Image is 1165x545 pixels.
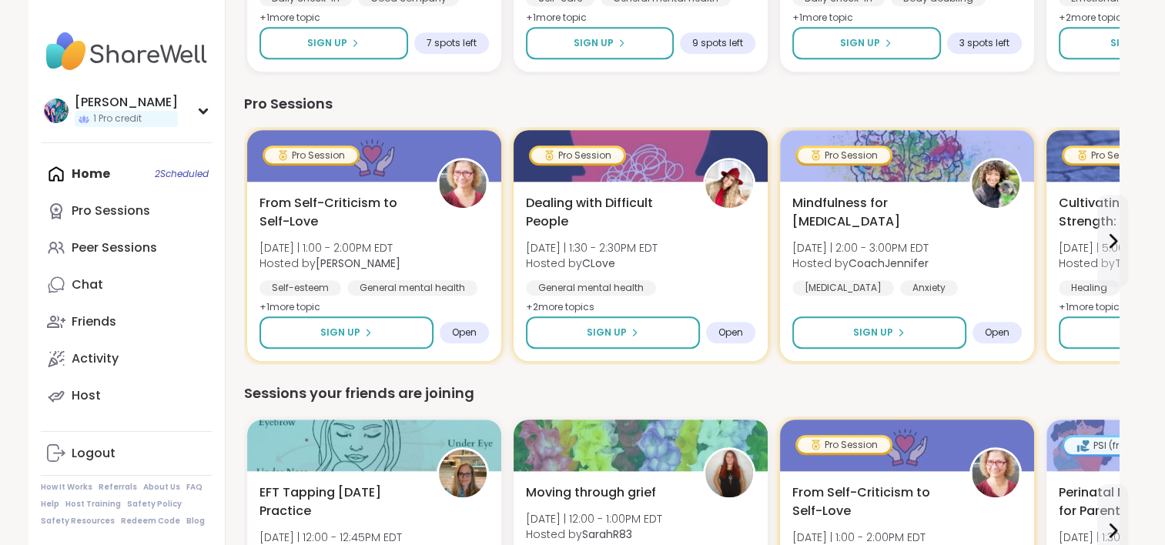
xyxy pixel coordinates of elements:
[41,303,213,340] a: Friends
[582,256,615,271] b: CLove
[972,450,1019,497] img: Fausta
[41,516,115,527] a: Safety Resources
[792,27,941,59] button: Sign Up
[1059,280,1120,296] div: Healing
[798,148,890,163] div: Pro Session
[99,482,137,493] a: Referrals
[41,266,213,303] a: Chat
[41,499,59,510] a: Help
[259,280,341,296] div: Self-esteem
[41,192,213,229] a: Pro Sessions
[900,280,958,296] div: Anxiety
[75,94,178,111] div: [PERSON_NAME]
[705,450,753,497] img: SarahR83
[526,316,700,349] button: Sign Up
[792,483,952,520] span: From Self-Criticism to Self-Love
[972,160,1019,208] img: CoachJennifer
[65,499,121,510] a: Host Training
[41,482,92,493] a: How It Works
[798,437,890,453] div: Pro Session
[526,483,656,502] span: Moving through grief
[127,499,182,510] a: Safety Policy
[265,148,357,163] div: Pro Session
[72,387,101,404] div: Host
[259,27,408,59] button: Sign Up
[526,527,662,542] span: Hosted by
[792,280,894,296] div: [MEDICAL_DATA]
[705,160,753,208] img: CLove
[1064,148,1157,163] div: Pro Session
[259,240,400,256] span: [DATE] | 1:00 - 2:00PM EDT
[587,326,627,339] span: Sign Up
[792,256,929,271] span: Hosted by
[244,383,1119,404] div: Sessions your friends are joining
[347,280,477,296] div: General mental health
[439,160,487,208] img: Fausta
[526,280,656,296] div: General mental health
[526,256,658,271] span: Hosted by
[792,316,966,349] button: Sign Up
[840,36,880,50] span: Sign Up
[792,194,952,231] span: Mindfulness for [MEDICAL_DATA]
[792,530,933,545] span: [DATE] | 1:00 - 2:00PM EDT
[186,516,205,527] a: Blog
[526,27,674,59] button: Sign Up
[427,37,477,49] span: 7 spots left
[792,240,929,256] span: [DATE] | 2:00 - 3:00PM EDT
[574,36,614,50] span: Sign Up
[259,530,445,545] span: [DATE] | 12:00 - 12:45PM EDT
[526,511,662,527] span: [DATE] | 12:00 - 1:00PM EDT
[72,239,157,256] div: Peer Sessions
[531,148,624,163] div: Pro Session
[41,340,213,377] a: Activity
[44,99,69,123] img: hollyjanicki
[72,313,116,330] div: Friends
[143,482,180,493] a: About Us
[853,326,893,339] span: Sign Up
[307,36,347,50] span: Sign Up
[849,256,929,271] b: CoachJennifer
[316,256,400,271] b: [PERSON_NAME]
[244,93,1119,115] div: Pro Sessions
[692,37,743,49] span: 9 spots left
[186,482,203,493] a: FAQ
[959,37,1009,49] span: 3 spots left
[41,435,213,472] a: Logout
[439,450,487,497] img: Jill_LadyOfTheMountain
[41,377,213,414] a: Host
[320,326,360,339] span: Sign Up
[72,202,150,219] div: Pro Sessions
[93,112,142,125] span: 1 Pro credit
[1110,36,1150,50] span: Sign Up
[41,25,213,79] img: ShareWell Nav Logo
[1064,437,1146,454] div: PSI (free)
[259,194,420,231] span: From Self-Criticism to Self-Love
[72,445,115,462] div: Logout
[526,194,686,231] span: Dealing with Difficult People
[985,326,1009,339] span: Open
[259,316,434,349] button: Sign Up
[526,240,658,256] span: [DATE] | 1:30 - 2:30PM EDT
[72,276,103,293] div: Chat
[452,326,477,339] span: Open
[72,350,119,367] div: Activity
[259,483,420,520] span: EFT Tapping [DATE] Practice
[121,516,180,527] a: Redeem Code
[718,326,743,339] span: Open
[259,256,400,271] span: Hosted by
[582,527,632,542] b: SarahR83
[41,229,213,266] a: Peer Sessions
